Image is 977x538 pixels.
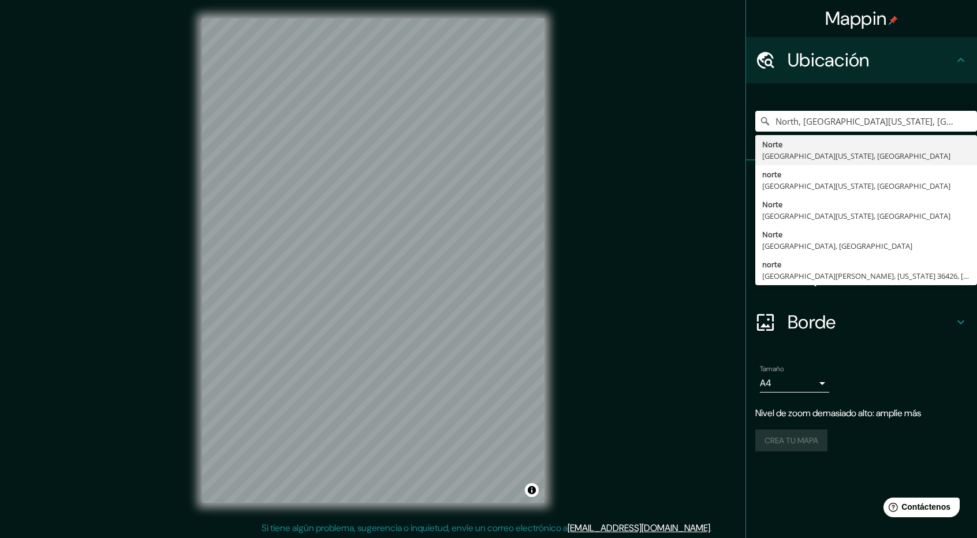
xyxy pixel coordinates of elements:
[525,483,539,497] button: Activar o desactivar atribución
[746,207,977,253] div: Estilo
[762,211,950,221] font: [GEOGRAPHIC_DATA][US_STATE], [GEOGRAPHIC_DATA]
[762,181,950,191] font: [GEOGRAPHIC_DATA][US_STATE], [GEOGRAPHIC_DATA]
[762,199,782,210] font: Norte
[762,139,782,150] font: Norte
[762,259,781,270] font: norte
[746,160,977,207] div: Patas
[746,299,977,345] div: Borde
[762,169,781,180] font: norte
[755,111,977,132] input: Elige tu ciudad o zona
[788,48,870,72] font: Ubicación
[825,6,887,31] font: Mappin
[889,16,898,25] img: pin-icon.png
[714,521,716,534] font: .
[760,364,784,373] font: Tamaño
[262,522,568,534] font: Si tiene algún problema, sugerencia o inquietud, envíe un correo electrónico a
[874,493,964,525] iframe: Lanzador de widgets de ayuda
[760,374,829,393] div: A4
[762,151,950,161] font: [GEOGRAPHIC_DATA][US_STATE], [GEOGRAPHIC_DATA]
[762,241,912,251] font: [GEOGRAPHIC_DATA], [GEOGRAPHIC_DATA]
[762,229,782,240] font: Norte
[755,407,921,419] font: Nivel de zoom demasiado alto: amplíe más
[202,18,545,503] canvas: Mapa
[712,521,714,534] font: .
[746,253,977,299] div: Disposición
[746,37,977,83] div: Ubicación
[788,310,836,334] font: Borde
[710,522,712,534] font: .
[760,377,771,389] font: A4
[568,522,710,534] a: [EMAIL_ADDRESS][DOMAIN_NAME]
